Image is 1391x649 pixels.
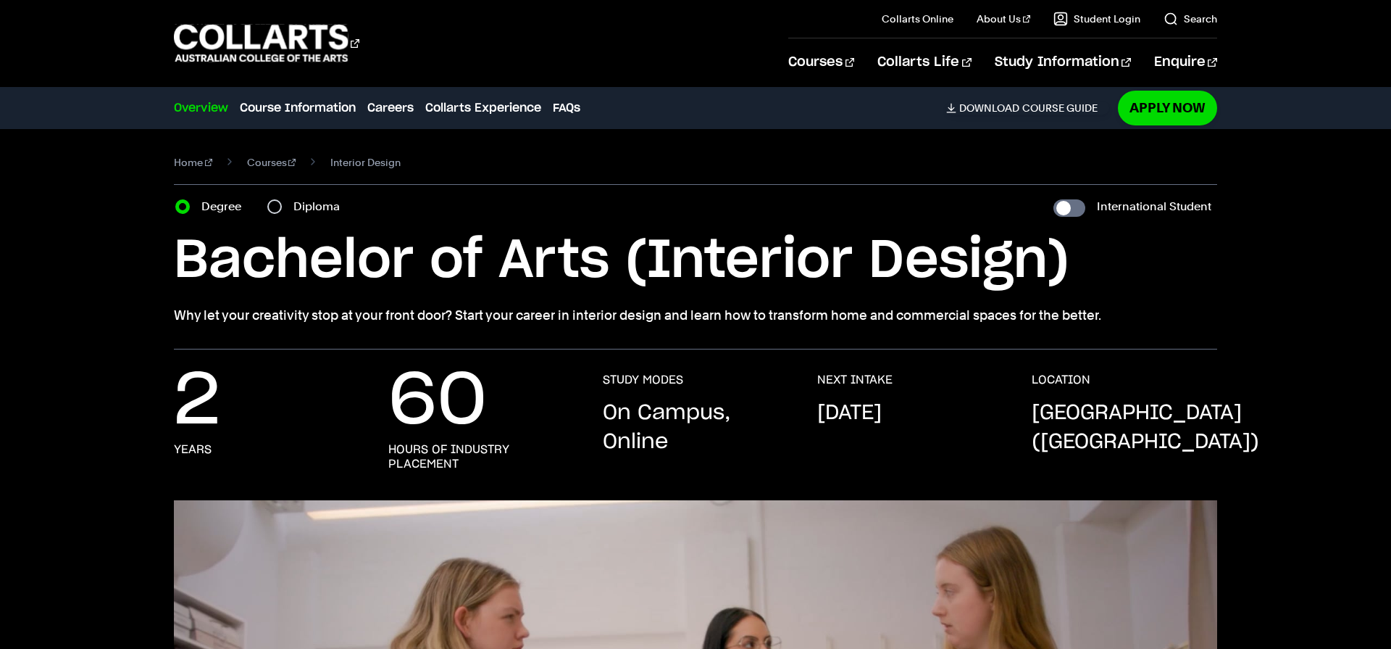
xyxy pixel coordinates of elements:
[201,197,250,217] label: Degree
[959,102,1019,115] span: Download
[174,152,212,173] a: Home
[882,12,953,26] a: Collarts Online
[174,442,212,457] h3: years
[174,373,220,431] p: 2
[817,399,882,428] p: [DATE]
[1154,38,1217,86] a: Enquire
[330,152,401,173] span: Interior Design
[1032,373,1090,387] h3: LOCATION
[977,12,1030,26] a: About Us
[995,38,1131,86] a: Study Information
[1032,399,1259,457] p: [GEOGRAPHIC_DATA] ([GEOGRAPHIC_DATA])
[293,197,348,217] label: Diploma
[367,99,414,117] a: Careers
[174,305,1217,326] p: Why let your creativity stop at your front door? Start your career in interior design and learn h...
[1097,197,1211,217] label: International Student
[174,22,359,64] div: Go to homepage
[388,442,574,471] h3: hours of industry placement
[788,38,854,86] a: Courses
[388,373,487,431] p: 60
[425,99,541,117] a: Collarts Experience
[946,102,1109,115] a: DownloadCourse Guide
[603,373,683,387] h3: STUDY MODES
[174,99,228,117] a: Overview
[240,99,356,117] a: Course Information
[877,38,971,86] a: Collarts Life
[1118,91,1217,125] a: Apply Now
[247,152,296,173] a: Courses
[1053,12,1140,26] a: Student Login
[553,99,580,117] a: FAQs
[174,228,1217,294] h1: Bachelor of Arts (Interior Design)
[1164,12,1217,26] a: Search
[603,399,788,457] p: On Campus, Online
[817,373,893,387] h3: NEXT INTAKE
